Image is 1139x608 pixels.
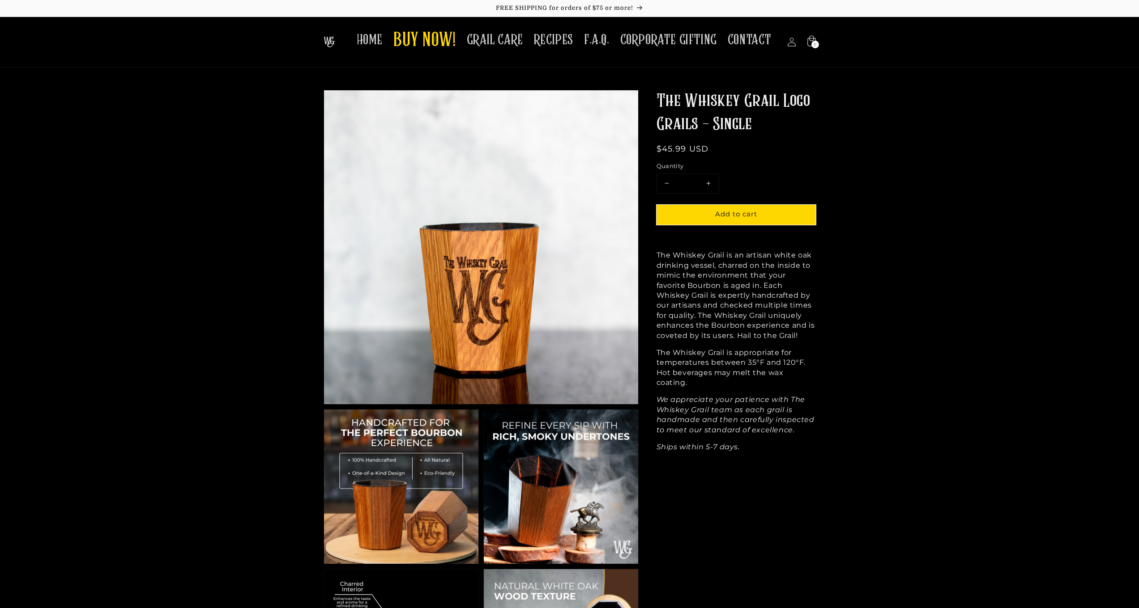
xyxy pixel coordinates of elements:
em: Ships within 5-7 days. [657,443,740,451]
button: Add to cart [657,205,816,225]
h1: The Whiskey Grail Logo Grails - Single [657,90,816,136]
a: CORPORATE GIFTING [615,26,722,54]
label: Quantity [657,162,816,171]
a: HOME [351,26,388,54]
a: BUY NOW! [388,23,461,59]
span: GRAIL CARE [467,31,523,49]
img: Grail Benefits [324,410,478,564]
p: FREE SHIPPING for orders of $75 or more! [9,4,1130,12]
span: The Whiskey Grail is appropriate for temperatures between 35°F and 120°F. Hot beverages may melt ... [657,348,806,387]
a: CONTACT [722,26,777,54]
span: CONTACT [728,31,772,49]
a: RECIPES [529,26,579,54]
span: Add to cart [715,210,757,218]
em: We appreciate your patience with The Whiskey Grail team as each grail is handmade and then carefu... [657,395,815,434]
a: F.A.Q. [579,26,615,54]
span: BUY NOW! [393,29,456,53]
img: The Whiskey Grail [324,37,335,47]
span: HOME [357,31,383,49]
span: RECIPES [534,31,573,49]
span: $45.99 USD [657,144,709,154]
span: CORPORATE GIFTING [620,31,717,49]
span: 1 [814,41,816,48]
span: F.A.Q. [584,31,610,49]
a: GRAIL CARE [461,26,529,54]
p: The Whiskey Grail is an artisan white oak drinking vessel, charred on the inside to mimic the env... [657,250,816,341]
img: Grail Benefits [484,410,638,564]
